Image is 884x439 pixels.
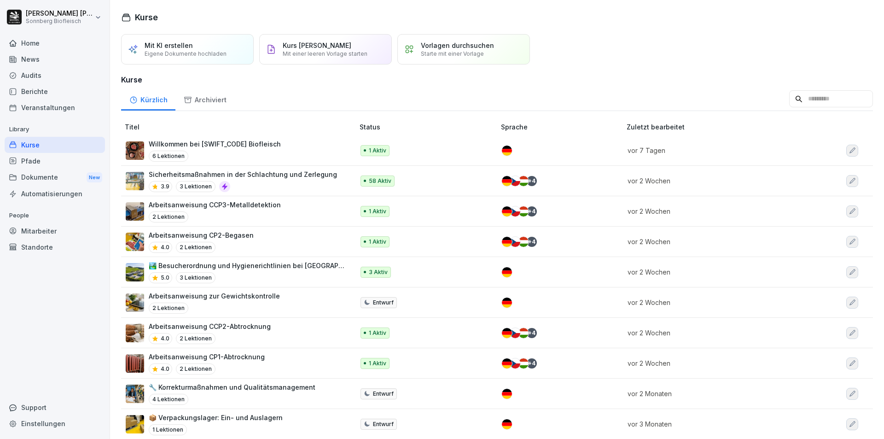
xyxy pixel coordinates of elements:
p: 1 Aktiv [369,146,386,155]
p: 4.0 [161,334,169,343]
a: Veranstaltungen [5,100,105,116]
img: cz.svg [510,328,520,338]
img: de.svg [502,358,512,369]
img: de.svg [502,419,512,429]
p: 4.0 [161,365,169,373]
img: roi77fylcwzaflh0hwjmpm1w.png [126,263,144,281]
p: People [5,208,105,223]
p: Arbeitsanweisung CCP3-Metalldetektion [149,200,281,210]
img: de.svg [502,146,512,156]
p: 3 Lektionen [176,181,215,192]
p: 1 Lektionen [149,424,187,435]
img: de.svg [502,267,512,277]
img: de.svg [502,237,512,247]
p: Starte mit einer Vorlage [421,50,484,57]
a: Audits [5,67,105,83]
img: hu.svg [518,237,529,247]
p: Sicherheitsmaßnahmen in der Schlachtung und Zerlegung [149,170,337,179]
img: hu.svg [518,206,529,217]
a: DokumenteNew [5,169,105,186]
p: 1 Aktiv [369,238,386,246]
img: de.svg [502,176,512,186]
img: gfrt4v3ftnksrv5de50xy3ff.png [126,293,144,312]
img: vq64qnx387vm2euztaeei3pt.png [126,141,144,160]
img: hj9o9v8kzxvzc93uvlzx86ct.png [126,233,144,251]
p: Arbeitsanweisung CP2-Begasen [149,230,254,240]
img: d4g3ucugs9wd5ibohranwvgh.png [126,385,144,403]
p: 1 Aktiv [369,359,386,368]
p: Eigene Dokumente hochladen [145,50,227,57]
p: vor 3 Monaten [628,419,799,429]
p: 6 Lektionen [149,151,188,162]
p: Arbeitsanweisung CP1-Abtrocknung [149,352,265,362]
div: + 4 [527,358,537,369]
a: Einstellungen [5,416,105,432]
a: Automatisierungen [5,186,105,202]
p: Library [5,122,105,137]
p: Arbeitsanweisung CCP2-Abtrocknung [149,322,271,331]
img: de.svg [502,389,512,399]
p: vor 2 Wochen [628,237,799,246]
p: 2 Lektionen [176,363,215,375]
img: hu.svg [518,328,529,338]
p: 📦 Verpackungslager: Ein- und Auslagern [149,413,283,422]
img: cz.svg [510,237,520,247]
p: 2 Lektionen [149,303,188,314]
a: Mitarbeiter [5,223,105,239]
p: Entwurf [373,299,394,307]
a: Home [5,35,105,51]
div: + 4 [527,328,537,338]
img: g1mf2oopp3hpfy5j4nli41fj.png [126,415,144,433]
a: Kürzlich [121,87,175,111]
p: Zuletzt bearbeitet [627,122,810,132]
h3: Kurse [121,74,873,85]
p: 1 Aktiv [369,329,386,337]
p: Sprache [501,122,623,132]
a: Kurse [5,137,105,153]
p: 58 Aktiv [369,177,391,185]
div: + 4 [527,237,537,247]
p: vor 2 Wochen [628,328,799,338]
img: pb7on1m2g7igak9wb3620wd1.png [126,202,144,221]
p: 4.0 [161,243,169,252]
img: de.svg [502,206,512,217]
p: vor 2 Wochen [628,206,799,216]
div: Dokumente [5,169,105,186]
p: 1 Aktiv [369,207,386,216]
p: Mit KI erstellen [145,41,193,49]
img: mphigpm8jrcai41dtx68as7p.png [126,354,144,373]
p: Willkommen bei [SWIFT_CODE] Biofleisch [149,139,281,149]
p: 5.0 [161,274,169,282]
p: vor 2 Wochen [628,176,799,186]
p: 🏞️ Besucherordnung und Hygienerichtlinien bei [GEOGRAPHIC_DATA] [149,261,345,270]
img: cz.svg [510,206,520,217]
p: vor 2 Wochen [628,267,799,277]
p: Status [360,122,497,132]
p: 3 Aktiv [369,268,388,276]
p: 3 Lektionen [176,272,215,283]
img: kcy5zsy084eomyfwy436ysas.png [126,324,144,342]
p: 4 Lektionen [149,394,188,405]
div: News [5,51,105,67]
p: [PERSON_NAME] [PERSON_NAME] [26,10,93,18]
p: Entwurf [373,420,394,428]
img: cz.svg [510,176,520,186]
p: Kurs [PERSON_NAME] [283,41,351,49]
div: + 4 [527,206,537,217]
p: 🔧 Korrekturmaßnahmen und Qualitätsmanagement [149,382,315,392]
img: bg9xlr7342z5nsf7ao8e1prm.png [126,172,144,190]
p: 2 Lektionen [176,242,215,253]
div: Support [5,399,105,416]
p: vor 2 Wochen [628,298,799,307]
a: Archiviert [175,87,234,111]
p: Arbeitsanweisung zur Gewichtskontrolle [149,291,280,301]
img: de.svg [502,328,512,338]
